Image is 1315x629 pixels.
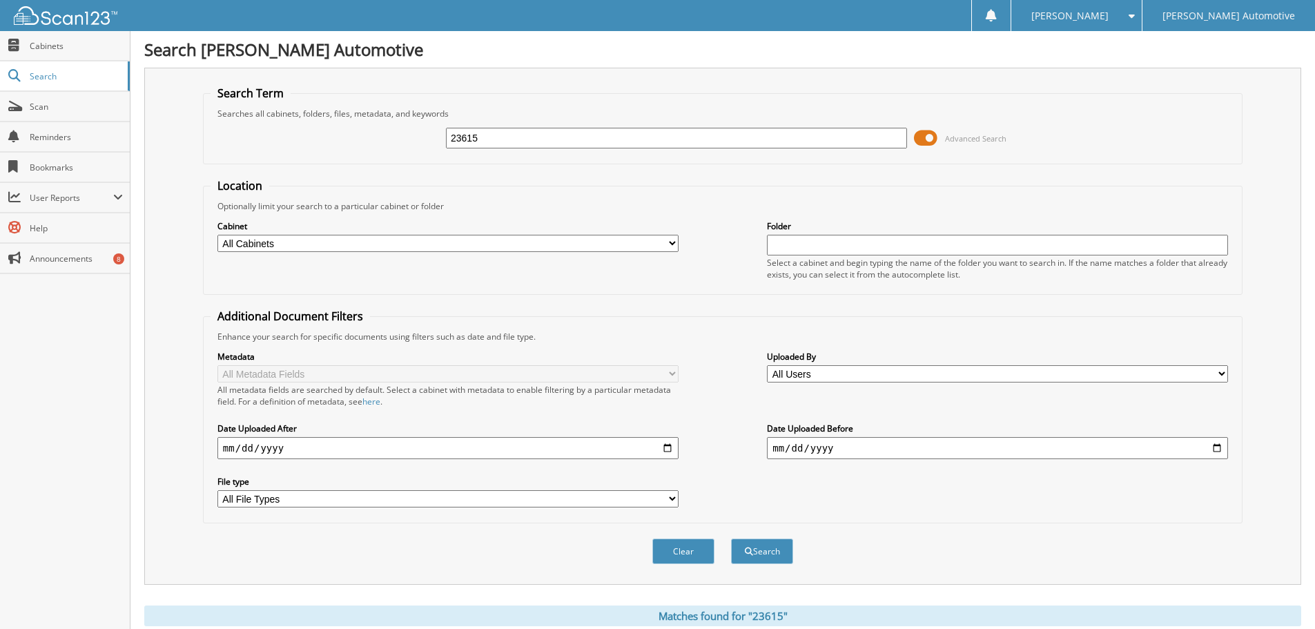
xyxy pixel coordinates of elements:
span: User Reports [30,192,113,204]
span: Announcements [30,253,123,264]
input: start [217,437,679,459]
img: scan123-logo-white.svg [14,6,117,25]
span: Advanced Search [945,133,1006,144]
label: Date Uploaded Before [767,423,1228,434]
div: All metadata fields are searched by default. Select a cabinet with metadata to enable filtering b... [217,384,679,407]
div: Searches all cabinets, folders, files, metadata, and keywords [211,108,1235,119]
span: [PERSON_NAME] [1031,12,1109,20]
legend: Location [211,178,269,193]
span: [PERSON_NAME] Automotive [1162,12,1295,20]
h1: Search [PERSON_NAME] Automotive [144,38,1301,61]
span: Scan [30,101,123,113]
button: Search [731,539,793,564]
label: Folder [767,220,1228,232]
label: Date Uploaded After [217,423,679,434]
span: Help [30,222,123,234]
a: here [362,396,380,407]
input: end [767,437,1228,459]
span: Bookmarks [30,162,123,173]
button: Clear [652,539,714,564]
span: Cabinets [30,40,123,52]
span: Search [30,70,121,82]
span: Reminders [30,131,123,143]
div: Matches found for "23615" [144,606,1301,626]
legend: Search Term [211,86,291,101]
div: Optionally limit your search to a particular cabinet or folder [211,200,1235,212]
div: 8 [113,253,124,264]
div: Enhance your search for specific documents using filters such as date and file type. [211,331,1235,342]
label: Metadata [217,351,679,362]
label: Uploaded By [767,351,1228,362]
label: Cabinet [217,220,679,232]
legend: Additional Document Filters [211,309,370,324]
label: File type [217,476,679,487]
div: Select a cabinet and begin typing the name of the folder you want to search in. If the name match... [767,257,1228,280]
